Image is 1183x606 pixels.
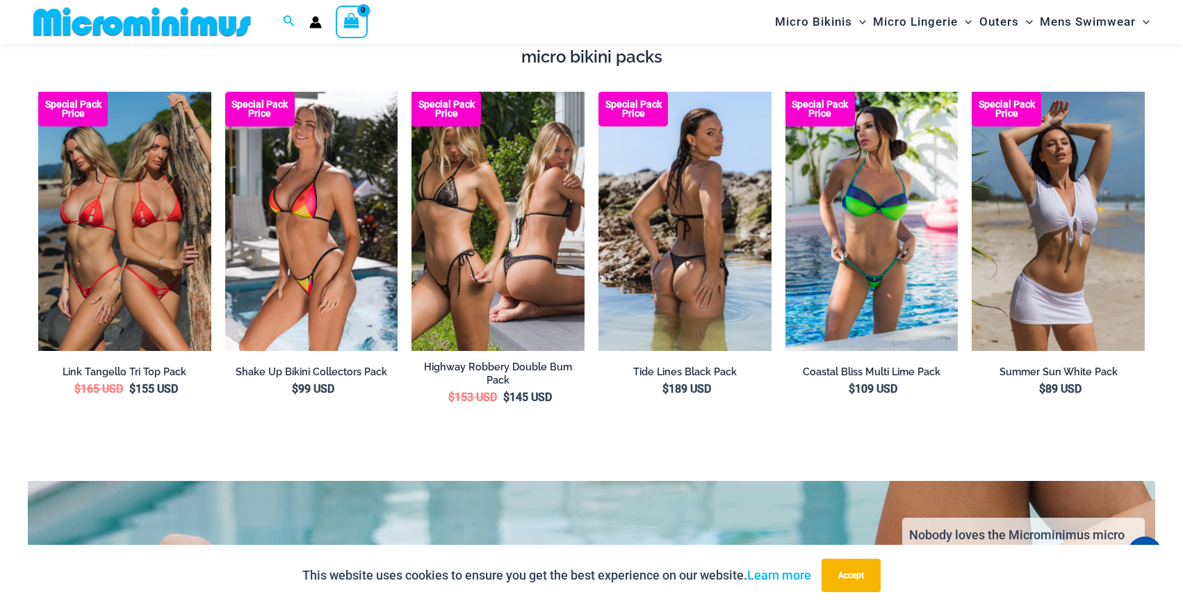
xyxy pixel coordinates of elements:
[38,47,1145,67] h4: micro bikini packs
[769,2,1155,42] nav: Site Navigation
[598,92,772,351] img: Tide Lines Black 350 Halter Top 470 Thong 03
[662,382,711,395] bdi: 189 USD
[822,559,881,592] button: Accept
[972,92,1145,351] a: Summer Sun White 9116 Top 522 Skirt 08 Summer Sun White 9116 Top 522 Skirt 10Summer Sun White 911...
[598,100,668,118] b: Special Pack Price
[283,13,295,31] a: Search icon link
[74,382,81,395] span: $
[1136,4,1150,40] span: Menu Toggle
[336,6,368,38] a: View Shopping Cart, empty
[972,100,1041,118] b: Special Pack Price
[225,100,295,118] b: Special Pack Price
[129,382,178,395] bdi: 155 USD
[302,565,811,586] p: This website uses cookies to ensure you get the best experience on our website.
[958,4,972,40] span: Menu Toggle
[411,92,585,351] img: Top Bum Pack
[852,4,866,40] span: Menu Toggle
[38,92,211,351] a: Bikini Pack Bikini Pack BBikini Pack B
[772,4,870,40] a: Micro BikinisMenu ToggleMenu Toggle
[972,366,1145,379] a: Summer Sun White Pack
[662,382,669,395] span: $
[785,92,958,351] img: Coastal Bliss Multi Lime 3223 Underwire Top 4275 Micro 07
[225,92,398,351] a: Shake Up Sunset 3145 Top 4145 Bottom 04 Shake Up Sunset 3145 Top 4145 Bottom 05Shake Up Sunset 31...
[448,391,497,404] bdi: 153 USD
[873,4,958,40] span: Micro Lingerie
[292,382,298,395] span: $
[598,92,772,351] a: Tide Lines Black 350 Halter Top 470 Thong 04 Tide Lines Black 350 Halter Top 470 Thong 03Tide Lin...
[976,4,1036,40] a: OutersMenu ToggleMenu Toggle
[870,4,975,40] a: Micro LingerieMenu ToggleMenu Toggle
[503,391,509,404] span: $
[747,568,811,582] a: Learn more
[411,100,481,118] b: Special Pack Price
[129,382,136,395] span: $
[38,366,211,379] a: Link Tangello Tri Top Pack
[785,92,958,351] a: Coastal Bliss Multi Lime 3223 Underwire Top 4275 Micro 07 Coastal Bliss Multi Lime 3223 Underwire...
[225,92,398,351] img: Shake Up Sunset 3145 Top 4145 Bottom 04
[38,92,211,351] img: Bikini Pack
[292,382,334,395] bdi: 99 USD
[1039,382,1082,395] bdi: 89 USD
[775,4,852,40] span: Micro Bikinis
[411,361,585,386] a: Highway Robbery Double Bum Pack
[598,366,772,379] a: Tide Lines Black Pack
[849,382,897,395] bdi: 109 USD
[849,382,855,395] span: $
[309,16,322,28] a: Account icon link
[1036,4,1153,40] a: Mens SwimwearMenu ToggleMenu Toggle
[38,100,108,118] b: Special Pack Price
[1040,4,1136,40] span: Mens Swimwear
[1039,382,1045,395] span: $
[28,6,256,38] img: MM SHOP LOGO FLAT
[411,92,585,351] a: Top Bum Pack Highway Robbery Black Gold 305 Tri Top 456 Micro 05Highway Robbery Black Gold 305 Tr...
[972,92,1145,351] img: Summer Sun White 9116 Top 522 Skirt 08
[74,382,123,395] bdi: 165 USD
[225,366,398,379] a: Shake Up Bikini Collectors Pack
[1019,4,1033,40] span: Menu Toggle
[503,391,552,404] bdi: 145 USD
[979,4,1019,40] span: Outers
[448,391,455,404] span: $
[785,366,958,379] a: Coastal Bliss Multi Lime Pack
[785,100,855,118] b: Special Pack Price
